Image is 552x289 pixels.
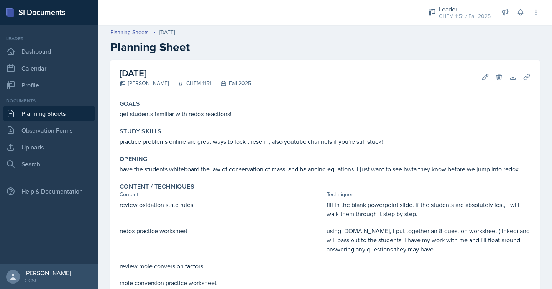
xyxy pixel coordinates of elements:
[3,140,95,155] a: Uploads
[3,97,95,104] div: Documents
[120,200,324,209] p: review oxidation state rules
[159,28,175,36] div: [DATE]
[110,40,540,54] h2: Planning Sheet
[110,28,149,36] a: Planning Sheets
[3,156,95,172] a: Search
[3,77,95,93] a: Profile
[3,61,95,76] a: Calendar
[120,261,324,271] p: review mole conversion factors
[211,79,251,87] div: Fall 2025
[120,183,194,190] label: Content / Techniques
[120,226,324,235] p: redox practice worksheet
[120,109,531,118] p: get students familiar with redox reactions!
[120,190,324,199] div: Content
[327,190,531,199] div: Techniques
[439,5,491,14] div: Leader
[169,79,211,87] div: CHEM 1151
[439,12,491,20] div: CHEM 1151 / Fall 2025
[3,44,95,59] a: Dashboard
[25,277,71,284] div: GCSU
[3,35,95,42] div: Leader
[120,100,140,108] label: Goals
[327,200,531,218] p: fill in the blank powerpoint slide. if the students are absolutely lost, i will walk them through...
[120,137,531,146] p: practice problems online are great ways to lock these in, also youtube channels if you're still s...
[120,79,169,87] div: [PERSON_NAME]
[3,123,95,138] a: Observation Forms
[3,184,95,199] div: Help & Documentation
[120,66,251,80] h2: [DATE]
[3,106,95,121] a: Planning Sheets
[120,278,324,287] p: mole conversion practice worksheet
[120,164,531,174] p: have the students whiteboard the law of conservation of mass, and balancing equations. i just wan...
[327,226,531,254] p: using [DOMAIN_NAME], i put together an 8-question worksheet (linked) and will pass out to the stu...
[120,128,162,135] label: Study Skills
[120,155,148,163] label: Opening
[25,269,71,277] div: [PERSON_NAME]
